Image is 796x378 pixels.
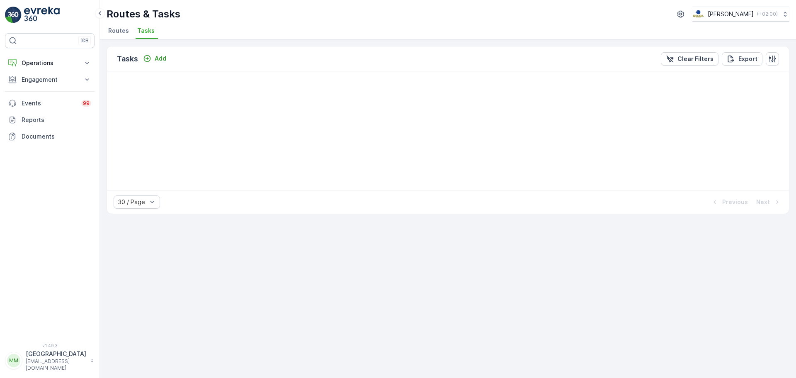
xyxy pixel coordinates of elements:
a: Documents [5,128,95,145]
a: Events99 [5,95,95,112]
p: 99 [83,100,90,107]
p: Tasks [117,53,138,65]
button: MM[GEOGRAPHIC_DATA][EMAIL_ADDRESS][DOMAIN_NAME] [5,350,95,371]
button: Add [140,54,170,63]
p: Add [155,54,166,63]
p: Next [756,198,770,206]
p: Engagement [22,76,78,84]
span: Tasks [137,27,155,35]
p: Previous [722,198,748,206]
button: Next [755,197,782,207]
span: v 1.49.3 [5,343,95,348]
p: Operations [22,59,78,67]
p: Events [22,99,76,107]
p: Export [738,55,757,63]
p: ⌘B [80,37,89,44]
button: Previous [710,197,749,207]
p: Documents [22,132,91,141]
p: Reports [22,116,91,124]
div: MM [7,354,20,367]
button: Operations [5,55,95,71]
p: [GEOGRAPHIC_DATA] [26,350,86,358]
span: Routes [108,27,129,35]
img: logo_light-DOdMpM7g.png [24,7,60,23]
p: Routes & Tasks [107,7,180,21]
button: [PERSON_NAME](+02:00) [692,7,789,22]
p: [EMAIL_ADDRESS][DOMAIN_NAME] [26,358,86,371]
img: basis-logo_rgb2x.png [692,10,704,19]
button: Export [722,52,762,66]
img: logo [5,7,22,23]
a: Reports [5,112,95,128]
p: Clear Filters [677,55,713,63]
button: Engagement [5,71,95,88]
p: ( +02:00 ) [757,11,778,17]
p: [PERSON_NAME] [708,10,754,18]
button: Clear Filters [661,52,718,66]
